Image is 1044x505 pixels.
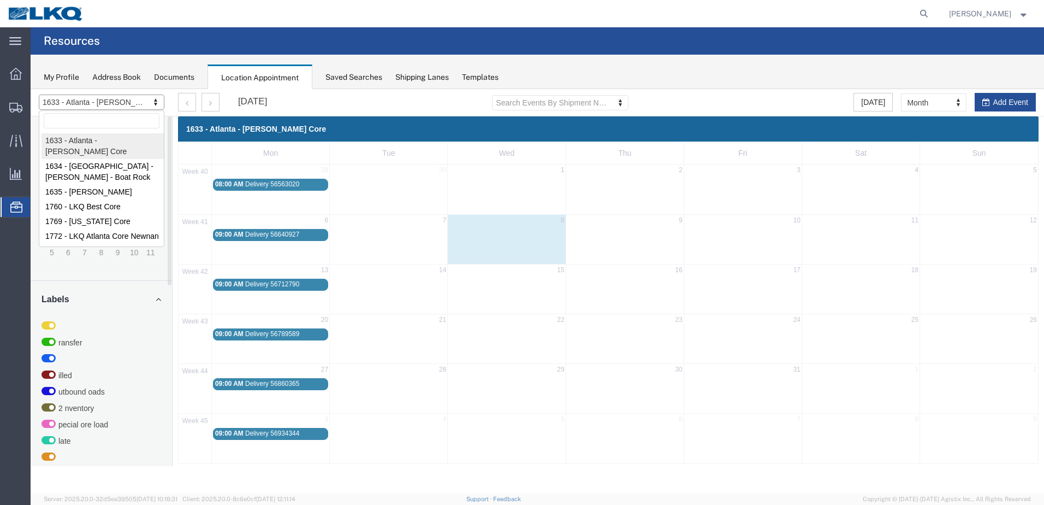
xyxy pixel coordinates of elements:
[493,496,521,502] a: Feedback
[256,496,295,502] span: [DATE] 12:11:14
[8,5,84,22] img: logo
[137,496,177,502] span: [DATE] 10:18:31
[31,89,1044,494] iframe: FS Legacy Container
[949,8,1011,20] span: TODD VOYLES
[44,27,100,55] h4: Resources
[154,72,194,83] div: Documents
[44,496,177,502] span: Server: 2025.20.0-32d5ea39505
[462,72,499,83] div: Templates
[44,72,79,83] div: My Profile
[207,64,312,90] div: Location Appointment
[325,72,382,83] div: Saved Searches
[466,496,494,502] a: Support
[182,496,295,502] span: Client: 2025.20.0-8c6e0cf
[395,72,449,83] div: Shipping Lanes
[863,495,1031,504] span: Copyright © [DATE]-[DATE] Agistix Inc., All Rights Reserved
[92,72,141,83] div: Address Book
[948,7,1029,20] button: [PERSON_NAME]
